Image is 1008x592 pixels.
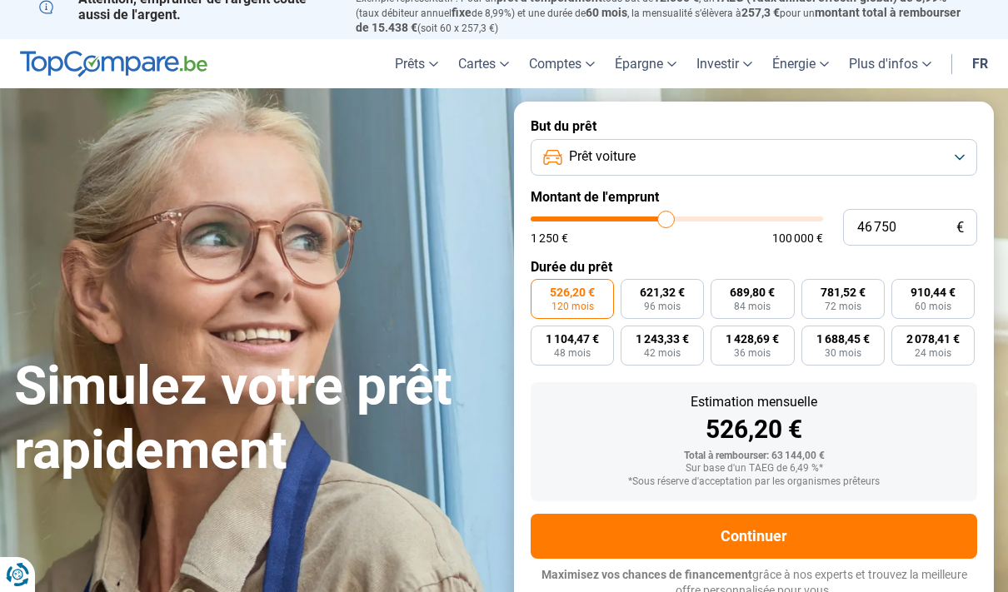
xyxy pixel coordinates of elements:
[569,147,636,166] span: Prêt voiture
[551,301,594,311] span: 120 mois
[544,450,964,462] div: Total à rembourser: 63 144,00 €
[586,6,627,19] span: 60 mois
[605,39,686,88] a: Épargne
[544,417,964,442] div: 526,20 €
[839,39,941,88] a: Plus d'infos
[544,476,964,488] div: *Sous réserve d'acceptation par les organismes prêteurs
[20,51,207,77] img: TopCompare
[531,259,977,275] label: Durée du prêt
[915,301,951,311] span: 60 mois
[531,232,568,244] span: 1 250 €
[640,286,685,298] span: 621,32 €
[772,232,823,244] span: 100 000 €
[825,301,861,311] span: 72 mois
[554,348,591,358] span: 48 mois
[825,348,861,358] span: 30 mois
[962,39,998,88] a: fr
[686,39,762,88] a: Investir
[14,355,494,483] h1: Simulez votre prêt rapidement
[956,221,964,235] span: €
[385,39,448,88] a: Prêts
[821,286,866,298] span: 781,52 €
[726,333,779,345] span: 1 428,69 €
[730,286,775,298] span: 689,80 €
[911,286,956,298] span: 910,44 €
[448,39,519,88] a: Cartes
[546,333,599,345] span: 1 104,47 €
[906,333,960,345] span: 2 078,41 €
[541,568,752,581] span: Maximisez vos chances de financement
[734,348,771,358] span: 36 mois
[644,348,681,358] span: 42 mois
[915,348,951,358] span: 24 mois
[452,6,472,19] span: fixe
[531,139,977,176] button: Prêt voiture
[816,333,870,345] span: 1 688,45 €
[550,286,595,298] span: 526,20 €
[741,6,780,19] span: 257,3 €
[636,333,689,345] span: 1 243,33 €
[544,395,964,409] div: Estimation mensuelle
[531,189,977,205] label: Montant de l'emprunt
[644,301,681,311] span: 96 mois
[762,39,839,88] a: Énergie
[734,301,771,311] span: 84 mois
[519,39,605,88] a: Comptes
[544,463,964,475] div: Sur base d'un TAEG de 6,49 %*
[531,514,977,559] button: Continuer
[356,6,961,34] span: montant total à rembourser de 15.438 €
[531,118,977,134] label: But du prêt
